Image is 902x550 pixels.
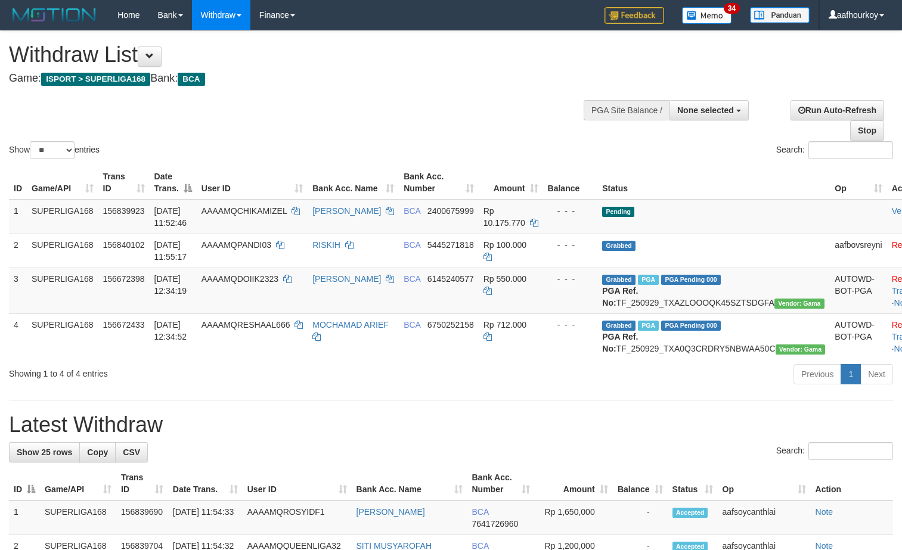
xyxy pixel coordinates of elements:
a: Run Auto-Refresh [791,100,884,120]
th: Bank Acc. Name: activate to sort column ascending [308,166,399,200]
td: - [613,501,668,535]
span: Vendor URL: https://trx31.1velocity.biz [776,344,826,355]
th: Balance [543,166,598,200]
span: [DATE] 12:34:52 [154,320,187,341]
span: Copy 5445271818 to clipboard [427,240,474,250]
th: Bank Acc. Name: activate to sort column ascending [352,467,467,501]
th: Op: activate to sort column ascending [830,166,886,200]
th: Date Trans.: activate to sort column descending [150,166,197,200]
th: Game/API: activate to sort column ascending [27,166,98,200]
span: Show 25 rows [17,448,72,457]
span: Copy 6145240577 to clipboard [427,274,474,284]
td: 156839690 [116,501,168,535]
label: Show entries [9,141,100,159]
span: Accepted [672,508,708,518]
span: Vendor URL: https://trx31.1velocity.biz [774,299,824,309]
span: BCA [404,274,420,284]
span: 156672398 [103,274,145,284]
th: Status [597,166,830,200]
input: Search: [808,141,893,159]
span: Rp 550.000 [483,274,526,284]
span: BCA [472,507,489,517]
span: BCA [404,320,420,330]
th: Trans ID: activate to sort column ascending [98,166,150,200]
div: - - - [548,273,593,285]
span: PGA Pending [661,275,721,285]
td: AUTOWD-BOT-PGA [830,313,886,359]
a: [PERSON_NAME] [312,274,381,284]
label: Search: [776,442,893,460]
td: AAAAMQROSYIDF1 [243,501,352,535]
td: 1 [9,200,27,234]
div: - - - [548,205,593,217]
th: User ID: activate to sort column ascending [197,166,308,200]
b: PGA Ref. No: [602,332,638,353]
span: 156840102 [103,240,145,250]
td: TF_250929_TXAZLOOOQK45SZTSDGFA [597,268,830,313]
span: Copy [87,448,108,457]
th: User ID: activate to sort column ascending [243,467,352,501]
span: Rp 10.175.770 [483,206,525,228]
td: 1 [9,501,40,535]
th: Game/API: activate to sort column ascending [40,467,116,501]
td: SUPERLIGA168 [27,313,98,359]
th: ID: activate to sort column descending [9,467,40,501]
span: Copy 6750252158 to clipboard [427,320,474,330]
td: aafbovsreyni [830,234,886,268]
th: Op: activate to sort column ascending [718,467,811,501]
img: Feedback.jpg [605,7,664,24]
a: MOCHAMAD ARIEF [312,320,389,330]
h1: Withdraw List [9,43,590,67]
th: ID [9,166,27,200]
span: Grabbed [602,321,636,331]
th: Bank Acc. Number: activate to sort column ascending [467,467,535,501]
span: Marked by aafsoycanthlai [638,275,659,285]
select: Showentries [30,141,75,159]
span: AAAAMQRESHAAL666 [202,320,290,330]
span: 34 [724,3,740,14]
span: 156839923 [103,206,145,216]
td: SUPERLIGA168 [27,200,98,234]
h1: Latest Withdraw [9,413,893,437]
td: SUPERLIGA168 [27,268,98,313]
button: None selected [669,100,749,120]
th: Amount: activate to sort column ascending [479,166,543,200]
a: RISKIH [312,240,340,250]
span: Grabbed [602,275,636,285]
b: PGA Ref. No: [602,286,638,307]
span: [DATE] 11:55:17 [154,240,187,262]
span: Copy 7641726960 to clipboard [472,519,519,529]
a: Stop [850,120,884,141]
span: Rp 100.000 [483,240,526,250]
td: TF_250929_TXA0Q3CRDRY5NBWAA50C [597,313,830,359]
th: Date Trans.: activate to sort column ascending [168,467,243,501]
th: Action [811,467,893,501]
input: Search: [808,442,893,460]
div: PGA Site Balance / [584,100,669,120]
td: AUTOWD-BOT-PGA [830,268,886,313]
a: Show 25 rows [9,442,80,462]
a: Previous [793,364,841,384]
td: aafsoycanthlai [718,501,811,535]
span: Copy 2400675999 to clipboard [427,206,474,216]
span: Marked by aafsoycanthlai [638,321,659,331]
th: Amount: activate to sort column ascending [535,467,612,501]
div: - - - [548,239,593,251]
th: Bank Acc. Number: activate to sort column ascending [399,166,479,200]
span: BCA [178,73,204,86]
span: BCA [404,240,420,250]
img: MOTION_logo.png [9,6,100,24]
a: 1 [841,364,861,384]
span: Rp 712.000 [483,320,526,330]
td: SUPERLIGA168 [40,501,116,535]
span: BCA [404,206,420,216]
td: SUPERLIGA168 [27,234,98,268]
span: [DATE] 12:34:19 [154,274,187,296]
span: PGA Pending [661,321,721,331]
span: ISPORT > SUPERLIGA168 [41,73,150,86]
span: [DATE] 11:52:46 [154,206,187,228]
span: AAAAMQDOIIK2323 [202,274,278,284]
div: - - - [548,319,593,331]
a: [PERSON_NAME] [357,507,425,517]
a: CSV [115,442,148,462]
